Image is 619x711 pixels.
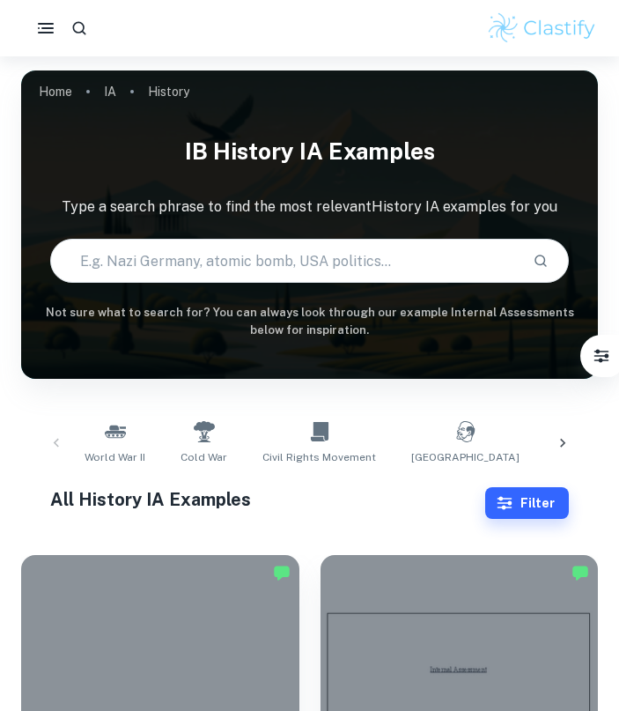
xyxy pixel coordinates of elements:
p: Type a search phrase to find the most relevant History IA examples for you [21,196,598,218]
p: History [148,82,189,101]
button: Search [526,246,556,276]
h6: Not sure what to search for? You can always look through our example Internal Assessments below f... [21,304,598,340]
input: E.g. Nazi Germany, atomic bomb, USA politics... [51,236,520,285]
button: Filter [485,487,569,519]
h1: IB History IA examples [21,127,598,175]
img: Marked [571,564,589,581]
span: Civil Rights Movement [262,449,376,465]
span: World War II [85,449,145,465]
img: Clastify logo [486,11,598,46]
a: IA [104,79,116,104]
h1: All History IA Examples [50,486,486,513]
span: [GEOGRAPHIC_DATA] [411,449,520,465]
img: Marked [273,564,291,581]
span: Cold War [181,449,227,465]
a: Home [39,79,72,104]
button: Filter [584,338,619,374]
